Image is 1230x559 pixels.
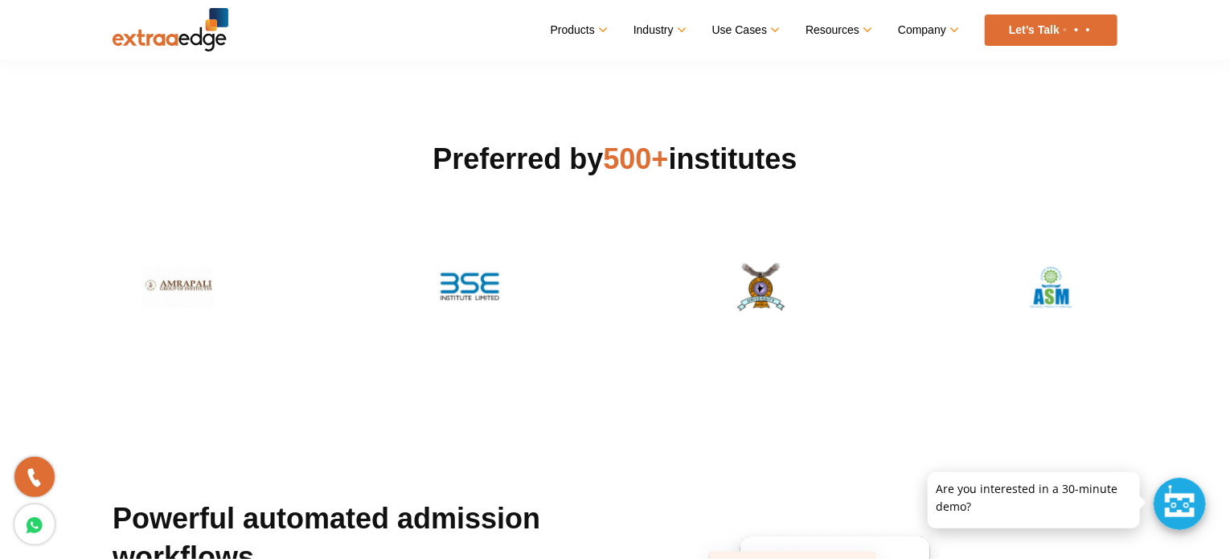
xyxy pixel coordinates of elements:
[113,140,1117,179] h2: Preferred by institutes
[985,14,1117,46] a: Let’s Talk
[633,18,684,42] a: Industry
[551,18,605,42] a: Products
[712,18,777,42] a: Use Cases
[898,18,957,42] a: Company
[806,18,870,42] a: Resources
[1154,478,1206,530] div: Chat
[604,142,669,175] span: 500+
